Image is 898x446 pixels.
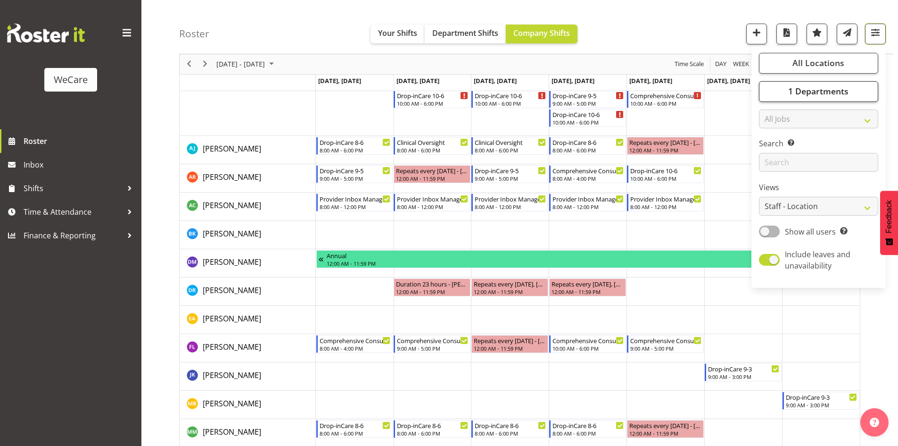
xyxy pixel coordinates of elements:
[785,227,836,237] span: Show all users
[552,175,624,182] div: 8:00 AM - 4:00 PM
[552,100,624,107] div: 9:00 AM - 5:00 PM
[320,345,391,352] div: 8:00 AM - 4:00 PM
[475,194,546,203] div: Provider Inbox Management
[425,25,506,43] button: Department Shifts
[203,341,261,353] a: [PERSON_NAME]
[203,398,261,409] span: [PERSON_NAME]
[714,59,727,70] span: Day
[203,228,261,239] a: [PERSON_NAME]
[7,24,85,42] img: Rosterit website logo
[397,203,468,210] div: 8:00 AM - 12:00 PM
[203,426,261,438] a: [PERSON_NAME]
[320,146,391,154] div: 8:00 AM - 6:00 PM
[629,421,701,430] div: Repeats every [DATE] - [PERSON_NAME]
[629,137,701,147] div: Repeats every [DATE] - [PERSON_NAME]
[180,362,316,391] td: John Ko resource
[630,194,701,203] div: Provider Inbox Management
[397,146,468,154] div: 8:00 AM - 6:00 PM
[630,345,701,352] div: 9:00 AM - 5:00 PM
[714,59,728,70] button: Timeline Day
[394,90,470,108] div: No Staff Member"s event - Drop-inCare 10-6 Begin From Tuesday, October 14, 2025 at 10:00:00 AM GM...
[759,138,878,150] label: Search
[475,137,546,147] div: Clinical Oversight
[316,335,393,353] div: Felize Lacson"s event - Comprehensive Consult 8-4 Begin From Monday, October 13, 2025 at 8:00:00 ...
[397,429,468,437] div: 8:00 AM - 6:00 PM
[397,336,468,345] div: Comprehensive Consult 9-5
[549,165,626,183] div: Andrea Ramirez"s event - Comprehensive Consult 8-4 Begin From Thursday, October 16, 2025 at 8:00:...
[396,288,468,295] div: 12:00 AM - 11:59 PM
[552,288,624,295] div: 12:00 AM - 11:59 PM
[630,166,701,175] div: Drop-inCare 10-6
[180,391,316,419] td: Matthew Brewer resource
[180,193,316,221] td: Andrew Casburn resource
[552,345,624,352] div: 10:00 AM - 6:00 PM
[732,59,751,70] button: Timeline Week
[552,76,594,85] span: [DATE], [DATE]
[552,109,624,119] div: Drop-inCare 10-6
[320,194,391,203] div: Provider Inbox Management
[549,194,626,211] div: Andrew Casburn"s event - Provider Inbox Management Begin From Thursday, October 16, 2025 at 8:00:...
[471,165,548,183] div: Andrea Ramirez"s event - Drop-inCare 9-5 Begin From Wednesday, October 15, 2025 at 9:00:00 AM GMT...
[475,429,546,437] div: 8:00 AM - 6:00 PM
[474,336,546,345] div: Repeats every [DATE] - [PERSON_NAME]
[397,421,468,430] div: Drop-inCare 8-6
[215,59,266,70] span: [DATE] - [DATE]
[394,420,470,438] div: Matthew Mckenzie"s event - Drop-inCare 8-6 Begin From Tuesday, October 14, 2025 at 8:00:00 AM GMT...
[788,86,849,97] span: 1 Departments
[630,91,701,100] div: Comprehensive Consult 10-6
[394,137,470,155] div: AJ Jones"s event - Clinical Oversight Begin From Tuesday, October 14, 2025 at 8:00:00 AM GMT+13:0...
[396,279,468,288] div: Duration 23 hours - [PERSON_NAME]
[786,401,857,409] div: 9:00 AM - 3:00 PM
[396,175,468,182] div: 12:00 AM - 11:59 PM
[213,54,280,74] div: October 13 - 19, 2025
[54,73,88,87] div: WeCare
[627,420,704,438] div: Matthew Mckenzie"s event - Repeats every friday - Matthew Mckenzie Begin From Friday, October 17,...
[203,200,261,211] a: [PERSON_NAME]
[552,336,624,345] div: Comprehensive Consult 10-6
[203,285,261,296] a: [PERSON_NAME]
[627,90,704,108] div: No Staff Member"s event - Comprehensive Consult 10-6 Begin From Friday, October 17, 2025 at 10:00...
[180,136,316,164] td: AJ Jones resource
[552,429,624,437] div: 8:00 AM - 6:00 PM
[786,392,857,402] div: Drop-inCare 9-3
[394,194,470,211] div: Andrew Casburn"s event - Provider Inbox Management Begin From Tuesday, October 14, 2025 at 8:00:0...
[474,279,546,288] div: Repeats every [DATE], [DATE] - [PERSON_NAME]
[320,203,391,210] div: 8:00 AM - 12:00 PM
[180,164,316,193] td: Andrea Ramirez resource
[215,59,278,70] button: October 2025
[471,194,548,211] div: Andrew Casburn"s event - Provider Inbox Management Begin From Wednesday, October 15, 2025 at 8:00...
[203,313,261,324] span: [PERSON_NAME]
[183,59,196,70] button: Previous
[316,250,859,268] div: Deepti Mahajan"s event - Annual Begin From Tuesday, September 30, 2025 at 12:00:00 AM GMT+13:00 E...
[24,181,123,195] span: Shifts
[24,205,123,219] span: Time & Attendance
[471,335,548,353] div: Felize Lacson"s event - Repeats every wednesday - Felize Lacson Begin From Wednesday, October 15,...
[471,420,548,438] div: Matthew Mckenzie"s event - Drop-inCare 8-6 Begin From Wednesday, October 15, 2025 at 8:00:00 AM G...
[549,420,626,438] div: Matthew Mckenzie"s event - Drop-inCare 8-6 Begin From Thursday, October 16, 2025 at 8:00:00 AM GM...
[396,166,468,175] div: Repeats every [DATE] - [PERSON_NAME]
[203,256,261,268] a: [PERSON_NAME]
[673,59,706,70] button: Time Scale
[708,364,779,373] div: Drop-inCare 9-3
[474,288,546,295] div: 12:00 AM - 11:59 PM
[629,146,701,154] div: 12:00 AM - 11:59 PM
[320,166,391,175] div: Drop-inCare 9-5
[320,336,391,345] div: Comprehensive Consult 8-4
[471,137,548,155] div: AJ Jones"s event - Clinical Oversight Begin From Wednesday, October 15, 2025 at 8:00:00 AM GMT+13...
[759,53,878,74] button: All Locations
[732,59,750,70] span: Week
[197,54,213,74] div: next period
[627,335,704,353] div: Felize Lacson"s event - Comprehensive Consult 9-5 Begin From Friday, October 17, 2025 at 9:00:00 ...
[549,137,626,155] div: AJ Jones"s event - Drop-inCare 8-6 Begin From Thursday, October 16, 2025 at 8:00:00 AM GMT+13:00 ...
[180,221,316,249] td: Brian Ko resource
[552,194,624,203] div: Provider Inbox Management
[397,91,468,100] div: Drop-inCare 10-6
[179,28,209,39] h4: Roster
[880,191,898,255] button: Feedback - Show survey
[759,81,878,102] button: 1 Departments
[746,24,767,44] button: Add a new shift
[552,91,624,100] div: Drop-inCare 9-5
[24,158,137,172] span: Inbox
